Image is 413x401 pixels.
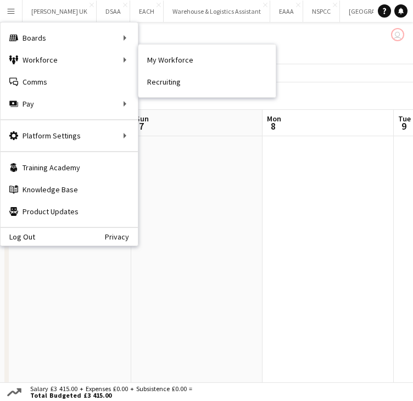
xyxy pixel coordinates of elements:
span: Sun [136,114,149,124]
div: Platform Settings [1,125,138,147]
a: Log Out [1,232,35,241]
span: Total Budgeted £3 415.00 [30,392,192,399]
a: Comms [1,71,138,93]
div: Salary £3 415.00 + Expenses £0.00 + Subsistence £0.00 = [24,386,194,399]
span: Mon [267,114,281,124]
a: My Workforce [138,49,276,71]
button: Warehouse & Logistics Assistant [164,1,270,22]
button: NSPCC [303,1,340,22]
button: EACH [130,1,164,22]
button: DSAA [97,1,130,22]
a: Product Updates [1,200,138,222]
button: [PERSON_NAME] UK [23,1,97,22]
a: Recruiting [138,71,276,93]
div: Workforce [1,49,138,71]
span: 8 [265,120,281,132]
button: EAAA [270,1,303,22]
a: Privacy [105,232,138,241]
span: Tue [398,114,411,124]
span: 9 [397,120,411,132]
app-user-avatar: Emma Butler [391,28,404,41]
div: Pay [1,93,138,115]
span: 7 [134,120,149,132]
a: Knowledge Base [1,179,138,200]
a: Training Academy [1,157,138,179]
div: Boards [1,27,138,49]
